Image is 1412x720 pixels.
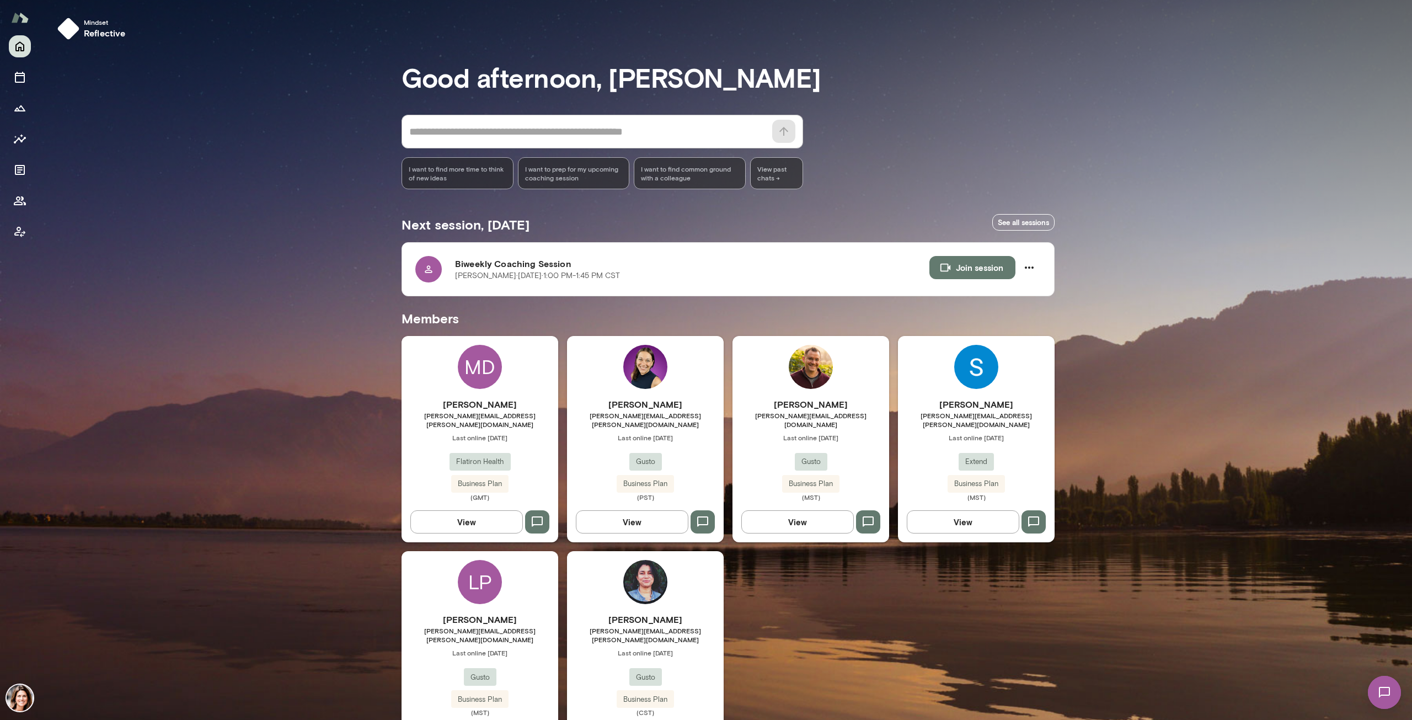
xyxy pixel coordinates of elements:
span: Business Plan [617,694,674,705]
img: Gwen Throckmorton [7,685,33,711]
h6: [PERSON_NAME] [567,613,724,626]
span: (CST) [567,708,724,717]
h3: Good afternoon, [PERSON_NAME] [402,62,1055,93]
button: Home [9,35,31,57]
span: Gusto [464,672,496,683]
h5: Members [402,310,1055,327]
span: [PERSON_NAME][EMAIL_ADDRESS][PERSON_NAME][DOMAIN_NAME] [402,411,558,429]
span: Business Plan [451,478,509,489]
h6: [PERSON_NAME] [402,613,558,626]
span: Last online [DATE] [567,648,724,657]
button: View [741,510,854,534]
img: Jeremy Person [789,345,833,389]
span: [PERSON_NAME][EMAIL_ADDRESS][PERSON_NAME][DOMAIN_NAME] [567,626,724,644]
span: [PERSON_NAME][EMAIL_ADDRESS][PERSON_NAME][DOMAIN_NAME] [567,411,724,429]
span: (MST) [732,493,889,502]
span: Business Plan [451,694,509,705]
span: Last online [DATE] [402,648,558,657]
button: Insights [9,128,31,150]
button: View [907,510,1019,534]
span: Gusto [795,456,827,467]
span: Flatiron Health [450,456,511,467]
span: [PERSON_NAME][EMAIL_ADDRESS][PERSON_NAME][DOMAIN_NAME] [898,411,1055,429]
img: Lorena Morel Diaz [623,560,667,604]
span: View past chats -> [750,157,803,189]
span: (MST) [402,708,558,717]
button: Join session [929,256,1015,279]
span: (PST) [567,493,724,502]
h6: [PERSON_NAME] [732,398,889,411]
h6: Biweekly Coaching Session [455,257,929,270]
span: [PERSON_NAME][EMAIL_ADDRESS][PERSON_NAME][DOMAIN_NAME] [402,626,558,644]
button: Growth Plan [9,97,31,119]
div: MD [458,345,502,389]
button: Sessions [9,66,31,88]
h6: [PERSON_NAME] [567,398,724,411]
img: Rehana Manejwala [623,345,667,389]
span: Mindset [84,18,126,26]
span: Last online [DATE] [402,433,558,442]
button: Client app [9,221,31,243]
span: Extend [959,456,994,467]
span: Last online [DATE] [567,433,724,442]
a: See all sessions [992,214,1055,231]
h6: reflective [84,26,126,40]
div: I want to find common ground with a colleague [634,157,746,189]
span: I want to find more time to think of new ideas [409,164,506,182]
span: Business Plan [948,478,1005,489]
span: Business Plan [782,478,839,489]
img: Mento [11,7,29,28]
span: Last online [DATE] [732,433,889,442]
span: (GMT) [402,493,558,502]
button: Mindsetreflective [53,13,135,44]
h6: [PERSON_NAME] [898,398,1055,411]
img: mindset [57,18,79,40]
div: LP [458,560,502,604]
span: Business Plan [617,478,674,489]
p: [PERSON_NAME] · [DATE] · 1:00 PM-1:45 PM CST [455,270,620,281]
div: I want to find more time to think of new ideas [402,157,514,189]
span: Last online [DATE] [898,433,1055,442]
button: Documents [9,159,31,181]
span: I want to prep for my upcoming coaching session [525,164,623,182]
button: View [576,510,688,534]
span: I want to find common ground with a colleague [641,164,739,182]
span: (MST) [898,493,1055,502]
h5: Next session, [DATE] [402,216,529,233]
button: View [410,510,523,534]
span: Gusto [629,456,662,467]
img: Shannon Payne [954,345,998,389]
div: I want to prep for my upcoming coaching session [518,157,630,189]
button: Members [9,190,31,212]
h6: [PERSON_NAME] [402,398,558,411]
span: Gusto [629,672,662,683]
span: [PERSON_NAME][EMAIL_ADDRESS][DOMAIN_NAME] [732,411,889,429]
